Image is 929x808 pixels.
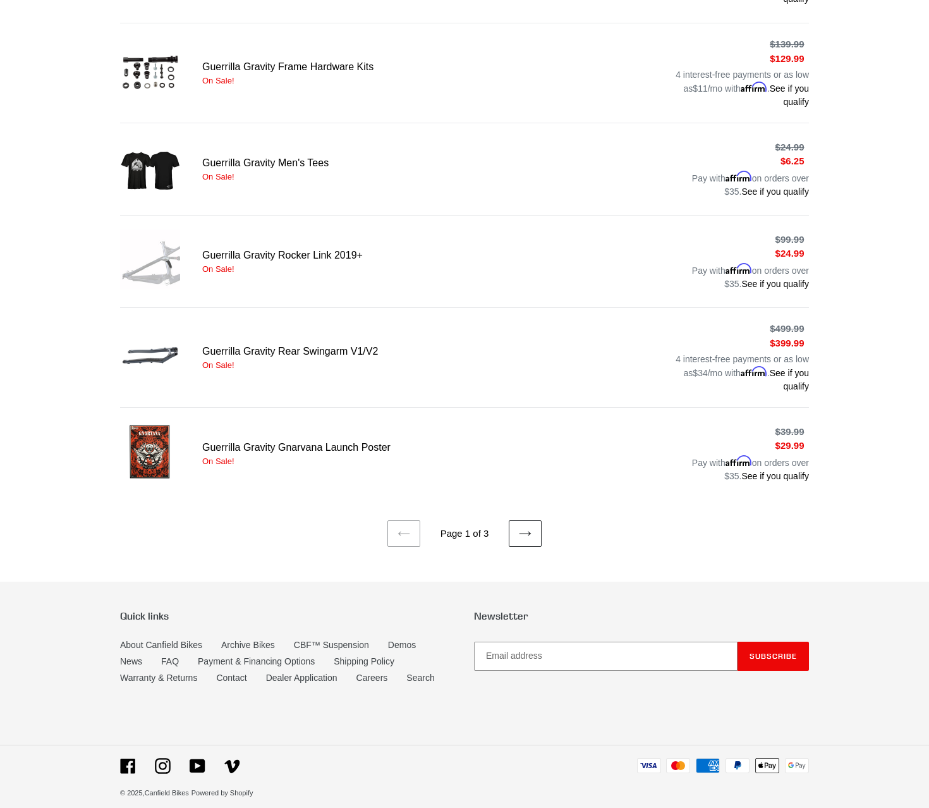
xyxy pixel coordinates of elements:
a: Search [406,673,434,683]
small: © 2025, [120,789,189,797]
p: Quick links [120,610,455,622]
a: Warranty & Returns [120,673,197,683]
span: Subscribe [750,651,797,661]
a: Demos [388,640,416,650]
p: Newsletter [474,610,809,622]
a: Shipping Policy [334,656,394,666]
button: Subscribe [738,642,809,671]
a: Archive Bikes [221,640,275,650]
a: Payment & Financing Options [198,656,315,666]
a: FAQ [161,656,179,666]
a: Canfield Bikes [145,789,189,797]
a: News [120,656,142,666]
a: Dealer Application [266,673,337,683]
a: Careers [356,673,388,683]
a: Contact [216,673,246,683]
a: Powered by Shopify [191,789,253,797]
a: CBF™ Suspension [294,640,369,650]
li: Page 1 of 3 [423,527,506,541]
a: About Canfield Bikes [120,640,202,650]
input: Email address [474,642,738,671]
